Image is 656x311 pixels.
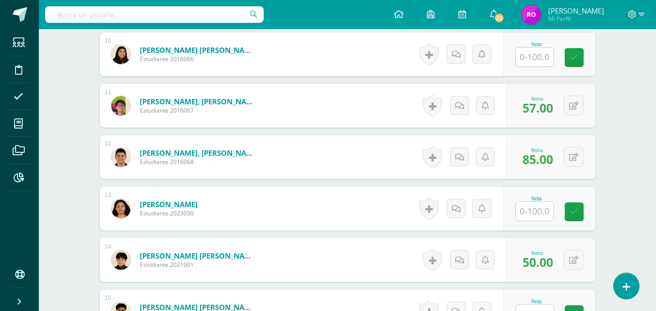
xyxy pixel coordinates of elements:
div: Nota: [522,147,553,153]
img: d66720014760d80f5c098767f9c1150e.png [111,45,131,64]
div: Nota [515,196,558,201]
span: Estudiante 2016068 [140,158,256,166]
span: Mi Perfil [548,15,604,23]
input: Busca un usuario... [45,6,264,23]
span: 50.00 [522,254,553,270]
a: [PERSON_NAME] [140,199,198,209]
span: Estudiante 2016066 [140,55,256,63]
a: [PERSON_NAME], [PERSON_NAME] [140,148,256,158]
span: Estudiante 2021001 [140,261,256,269]
span: 57.00 [522,99,553,116]
img: df962ed01f737edf80b9344964ad4743.png [111,250,131,270]
a: [PERSON_NAME] [PERSON_NAME] [140,251,256,261]
div: Nota: [522,249,553,256]
img: f8a1c5f1542a778f63900ba7a2e8b186.png [111,147,131,167]
input: 0-100.0 [516,48,554,66]
div: Nota [515,299,558,304]
span: 23 [494,13,505,23]
span: [PERSON_NAME] [548,6,604,16]
span: Estudiante 2023030 [140,209,198,217]
a: [PERSON_NAME], [PERSON_NAME] [140,97,256,106]
div: Nota [515,42,558,47]
img: 92ea0d8c7df05cfc06e3fb8b759d2e58.png [111,96,131,115]
span: Estudiante 2016067 [140,106,256,115]
img: 66a715204c946aaac10ab2c26fd27ac0.png [521,5,541,24]
a: [PERSON_NAME] [PERSON_NAME] [140,45,256,55]
input: 0-100.0 [516,202,554,221]
img: cb4148081ef252bd29a6a4424fd4a5bd.png [111,199,131,218]
span: 85.00 [522,151,553,167]
div: Nota: [522,95,553,102]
